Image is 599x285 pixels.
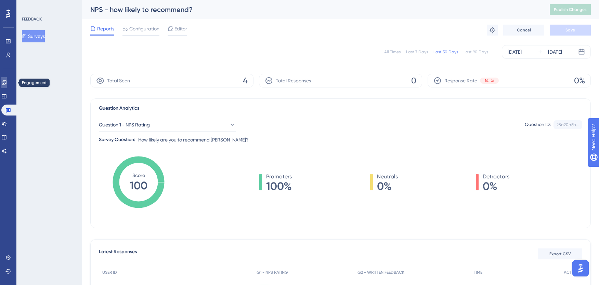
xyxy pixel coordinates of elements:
span: Q2 - WRITTEN FEEDBACK [357,270,404,275]
span: Question 1 - NPS Rating [99,121,150,129]
span: Latest Responses [99,248,137,260]
div: All Times [384,49,401,55]
span: 100% [266,181,292,192]
div: Survey Question: [99,136,135,144]
span: Total Seen [107,77,130,85]
span: 0% [483,181,509,192]
span: Response Rate [444,77,477,85]
span: Need Help? [16,2,43,10]
div: Question ID: [525,120,551,129]
div: NPS - how likely to recommend? [90,5,533,14]
span: USER ID [102,270,117,275]
span: Promoters [266,173,292,181]
span: Export CSV [549,251,571,257]
span: 0% [377,181,398,192]
span: ACTION [564,270,579,275]
tspan: Score [132,173,145,178]
div: Last 7 Days [406,49,428,55]
span: Editor [174,25,187,33]
span: Configuration [129,25,159,33]
div: FEEDBACK [22,16,42,22]
span: Neutrals [377,173,398,181]
button: Save [550,25,591,36]
button: Export CSV [538,248,582,259]
button: Surveys [22,30,45,42]
button: Publish Changes [550,4,591,15]
span: 0 [411,75,416,86]
div: Last 90 Days [464,49,488,55]
span: Total Responses [276,77,311,85]
span: 0% [574,75,585,86]
span: 14 [485,78,489,83]
span: Save [565,27,575,33]
span: Cancel [517,27,531,33]
span: Q1 - NPS RATING [257,270,288,275]
tspan: 100 [130,179,147,192]
span: Reports [97,25,114,33]
div: [DATE] [548,48,562,56]
div: [DATE] [508,48,522,56]
div: Last 30 Days [433,49,458,55]
span: Question Analytics [99,104,139,112]
iframe: UserGuiding AI Assistant Launcher [570,258,591,279]
span: How likely are you to recommend [PERSON_NAME]? [138,136,249,144]
button: Cancel [503,25,544,36]
span: 4 [243,75,248,86]
span: Publish Changes [554,7,587,12]
div: 28a20a5b... [557,122,579,127]
span: TIME [474,270,482,275]
span: Detractors [483,173,509,181]
button: Question 1 - NPS Rating [99,118,236,132]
